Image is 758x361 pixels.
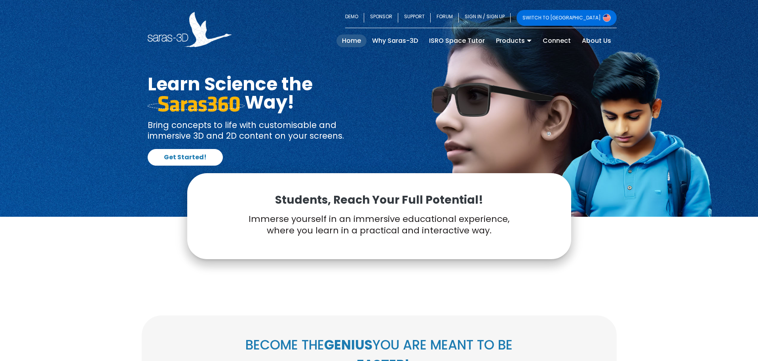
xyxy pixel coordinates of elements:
p: Students, Reach Your Full Potential! [207,193,551,207]
a: SIGN IN / SIGN UP [459,10,511,26]
a: SUPPORT [398,10,431,26]
p: Immerse yourself in an immersive educational experience, where you learn in a practical and inter... [207,214,551,236]
a: Home [336,34,367,47]
a: ISRO Space Tutor [424,34,490,47]
a: Connect [537,34,576,47]
a: DEMO [345,10,364,26]
img: Switch to USA [603,14,611,22]
img: Saras 3D [148,12,232,47]
a: FORUM [431,10,459,26]
a: Why Saras-3D [367,34,424,47]
a: SWITCH TO [GEOGRAPHIC_DATA] [517,10,617,26]
b: GENIUS [324,336,372,354]
h1: Learn Science the Way! [148,75,373,111]
a: Get Started! [148,149,223,166]
a: SPONSOR [364,10,398,26]
p: Bring concepts to life with customisable and immersive 3D and 2D content on your screens. [148,120,373,141]
a: About Us [576,34,617,47]
img: saras 360 [148,96,245,112]
a: Products [490,34,537,47]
